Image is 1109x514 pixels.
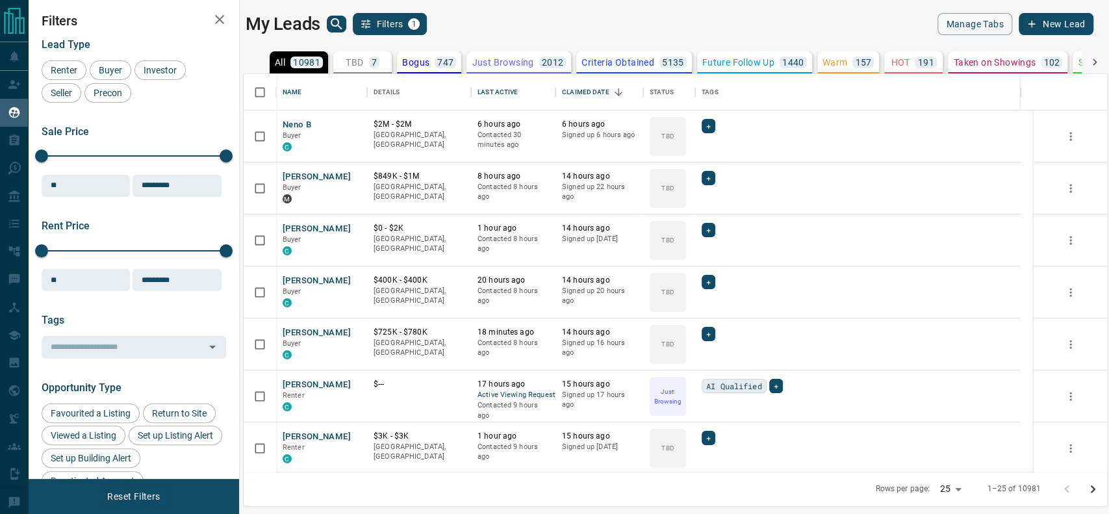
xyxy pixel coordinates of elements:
[542,58,564,67] p: 2012
[374,275,465,286] p: $400K - $400K
[283,391,305,400] span: Renter
[478,442,549,462] p: Contacted 9 hours ago
[1061,231,1080,250] button: more
[1061,127,1080,146] button: more
[562,379,637,390] p: 15 hours ago
[1061,283,1080,302] button: more
[822,58,848,67] p: Warm
[562,171,637,182] p: 14 hours ago
[367,74,471,110] div: Details
[661,339,674,349] p: TBD
[562,130,637,140] p: Signed up 6 hours ago
[562,327,637,338] p: 14 hours ago
[562,234,637,244] p: Signed up [DATE]
[84,83,131,103] div: Precon
[283,171,351,183] button: [PERSON_NAME]
[283,339,301,348] span: Buyer
[562,74,609,110] div: Claimed Date
[42,125,89,138] span: Sale Price
[782,58,804,67] p: 1440
[661,235,674,245] p: TBD
[562,286,637,306] p: Signed up 20 hours ago
[283,327,351,339] button: [PERSON_NAME]
[562,182,637,202] p: Signed up 22 hours ago
[42,448,140,468] div: Set up Building Alert
[283,142,292,151] div: condos.ca
[46,453,136,463] span: Set up Building Alert
[283,183,301,192] span: Buyer
[99,485,168,508] button: Reset Filters
[706,224,711,237] span: +
[478,119,549,130] p: 6 hours ago
[374,234,465,254] p: [GEOGRAPHIC_DATA], [GEOGRAPHIC_DATA]
[661,183,674,193] p: TBD
[1080,476,1106,502] button: Go to next page
[937,13,1012,35] button: Manage Tabs
[353,13,427,35] button: Filters1
[706,379,762,392] span: AI Qualified
[651,387,685,406] p: Just Browsing
[702,275,715,289] div: +
[283,74,302,110] div: Name
[706,172,711,185] span: +
[283,131,301,140] span: Buyer
[143,404,216,423] div: Return to Site
[293,58,320,67] p: 10981
[478,275,549,286] p: 20 hours ago
[1019,13,1093,35] button: New Lead
[374,171,465,182] p: $849K - $1M
[706,431,711,444] span: +
[374,119,465,130] p: $2M - $2M
[437,58,453,67] p: 747
[702,58,774,67] p: Future Follow Up
[987,483,1041,495] p: 1–25 of 10981
[702,119,715,133] div: +
[283,246,292,255] div: condos.ca
[643,74,695,110] div: Status
[346,58,363,67] p: TBD
[42,220,90,232] span: Rent Price
[1061,335,1080,354] button: more
[471,74,555,110] div: Last Active
[129,426,222,445] div: Set up Listing Alert
[133,430,218,441] span: Set up Listing Alert
[42,83,81,103] div: Seller
[478,400,549,420] p: Contacted 9 hours ago
[275,58,285,67] p: All
[555,74,643,110] div: Claimed Date
[42,426,125,445] div: Viewed a Listing
[42,381,121,394] span: Opportunity Type
[1061,179,1080,198] button: more
[562,275,637,286] p: 14 hours ago
[42,471,144,491] div: Reactivated Account
[875,483,930,495] p: Rows per page:
[374,74,400,110] div: Details
[478,327,549,338] p: 18 minutes ago
[702,171,715,185] div: +
[139,65,181,75] span: Investor
[42,404,140,423] div: Favourited a Listing
[283,119,311,131] button: Neno B
[283,194,292,203] div: mrloft.ca
[374,379,465,390] p: $---
[283,350,292,359] div: condos.ca
[147,408,211,418] span: Return to Site
[374,130,465,150] p: [GEOGRAPHIC_DATA], [GEOGRAPHIC_DATA]
[478,74,518,110] div: Last Active
[374,442,465,462] p: [GEOGRAPHIC_DATA], [GEOGRAPHIC_DATA]
[478,379,549,390] p: 17 hours ago
[702,74,719,110] div: Tags
[562,390,637,410] p: Signed up 17 hours ago
[774,379,778,392] span: +
[246,14,320,34] h1: My Leads
[478,431,549,442] p: 1 hour ago
[562,223,637,234] p: 14 hours ago
[855,58,871,67] p: 157
[46,430,121,441] span: Viewed a Listing
[374,182,465,202] p: [GEOGRAPHIC_DATA], [GEOGRAPHIC_DATA]
[891,58,910,67] p: HOT
[283,287,301,296] span: Buyer
[661,287,674,297] p: TBD
[90,60,131,80] div: Buyer
[661,131,674,141] p: TBD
